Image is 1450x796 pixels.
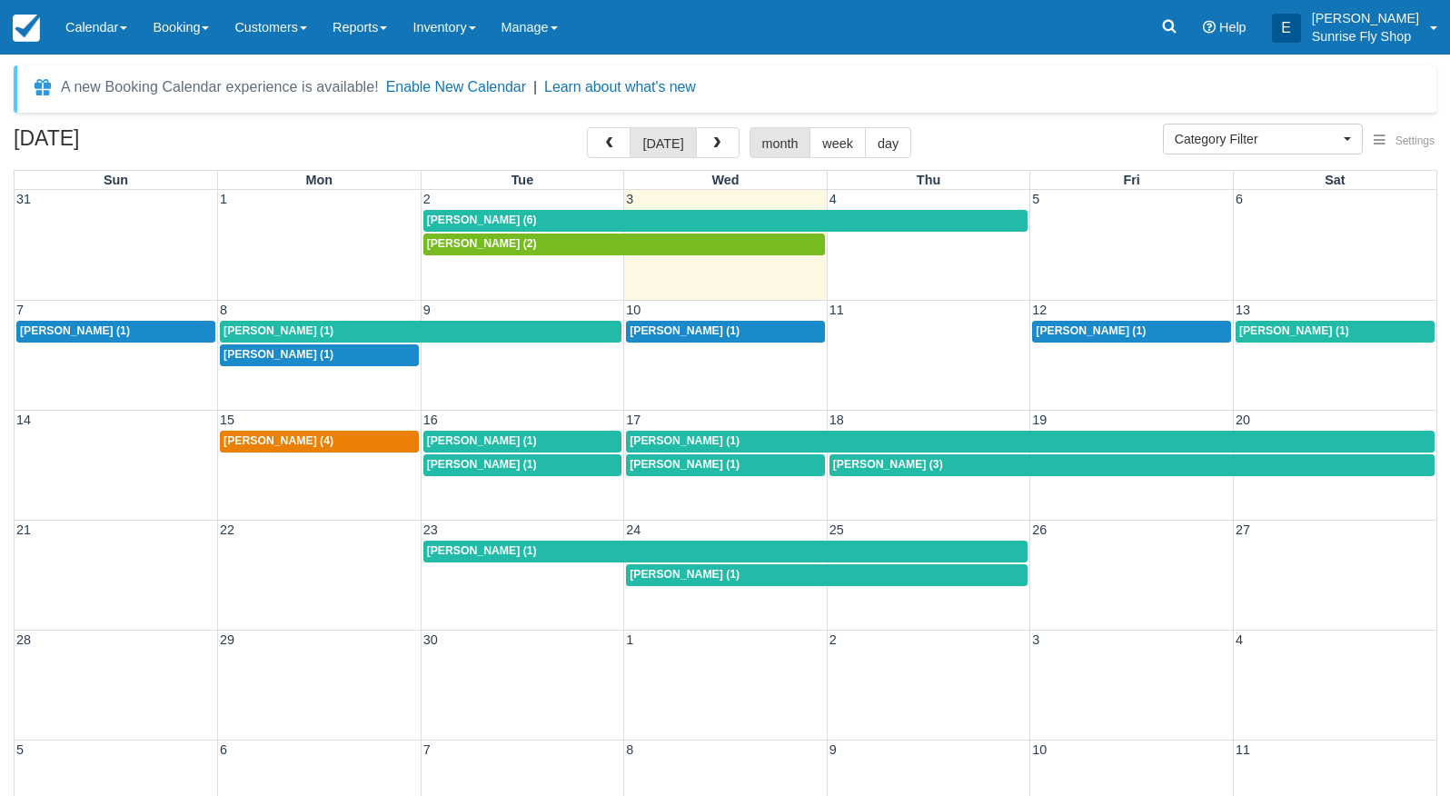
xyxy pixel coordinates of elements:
[386,78,526,96] button: Enable New Calendar
[218,522,236,537] span: 22
[427,214,537,226] span: [PERSON_NAME] (6)
[630,458,740,471] span: [PERSON_NAME] (1)
[218,192,229,206] span: 1
[1030,413,1048,427] span: 19
[828,303,846,317] span: 11
[20,324,130,337] span: [PERSON_NAME] (1)
[14,127,243,161] h2: [DATE]
[828,192,839,206] span: 4
[422,522,440,537] span: 23
[220,321,621,343] a: [PERSON_NAME] (1)
[1234,192,1245,206] span: 6
[917,173,940,187] span: Thu
[422,742,432,757] span: 7
[15,522,33,537] span: 21
[16,321,215,343] a: [PERSON_NAME] (1)
[1234,632,1245,647] span: 4
[15,742,25,757] span: 5
[220,344,419,366] a: [PERSON_NAME] (1)
[544,79,696,95] a: Learn about what's new
[750,127,811,158] button: month
[624,303,642,317] span: 10
[1236,321,1435,343] a: [PERSON_NAME] (1)
[1325,173,1345,187] span: Sat
[1239,324,1349,337] span: [PERSON_NAME] (1)
[1163,124,1363,154] button: Category Filter
[427,544,537,557] span: [PERSON_NAME] (1)
[1123,173,1139,187] span: Fri
[1395,134,1435,147] span: Settings
[306,173,333,187] span: Mon
[511,173,534,187] span: Tue
[1363,128,1445,154] button: Settings
[423,454,622,476] a: [PERSON_NAME] (1)
[630,127,696,158] button: [DATE]
[865,127,911,158] button: day
[533,79,537,95] span: |
[220,431,419,453] a: [PERSON_NAME] (4)
[626,321,825,343] a: [PERSON_NAME] (1)
[218,413,236,427] span: 15
[809,127,866,158] button: week
[1203,21,1216,34] i: Help
[422,632,440,647] span: 30
[1032,321,1231,343] a: [PERSON_NAME] (1)
[1234,303,1252,317] span: 13
[427,434,537,447] span: [PERSON_NAME] (1)
[1219,20,1246,35] span: Help
[1030,742,1048,757] span: 10
[1030,192,1041,206] span: 5
[423,234,825,255] a: [PERSON_NAME] (2)
[223,434,333,447] span: [PERSON_NAME] (4)
[427,458,537,471] span: [PERSON_NAME] (1)
[626,431,1435,453] a: [PERSON_NAME] (1)
[427,237,537,250] span: [PERSON_NAME] (2)
[1312,27,1419,45] p: Sunrise Fly Shop
[218,742,229,757] span: 6
[828,522,846,537] span: 25
[1272,14,1301,43] div: E
[829,454,1435,476] a: [PERSON_NAME] (3)
[223,324,333,337] span: [PERSON_NAME] (1)
[218,632,236,647] span: 29
[626,564,1028,586] a: [PERSON_NAME] (1)
[630,324,740,337] span: [PERSON_NAME] (1)
[828,413,846,427] span: 18
[828,742,839,757] span: 9
[1036,324,1146,337] span: [PERSON_NAME] (1)
[61,76,379,98] div: A new Booking Calendar experience is available!
[104,173,128,187] span: Sun
[624,742,635,757] span: 8
[624,192,635,206] span: 3
[15,413,33,427] span: 14
[630,434,740,447] span: [PERSON_NAME] (1)
[423,541,1028,562] a: [PERSON_NAME] (1)
[630,568,740,581] span: [PERSON_NAME] (1)
[423,210,1028,232] a: [PERSON_NAME] (6)
[423,431,622,453] a: [PERSON_NAME] (1)
[1234,742,1252,757] span: 11
[828,632,839,647] span: 2
[422,413,440,427] span: 16
[624,632,635,647] span: 1
[833,458,943,471] span: [PERSON_NAME] (3)
[15,303,25,317] span: 7
[1030,632,1041,647] span: 3
[1175,130,1339,148] span: Category Filter
[624,413,642,427] span: 17
[13,15,40,42] img: checkfront-main-nav-mini-logo.png
[223,348,333,361] span: [PERSON_NAME] (1)
[15,632,33,647] span: 28
[1234,522,1252,537] span: 27
[1312,9,1419,27] p: [PERSON_NAME]
[422,192,432,206] span: 2
[1030,522,1048,537] span: 26
[626,454,825,476] a: [PERSON_NAME] (1)
[711,173,739,187] span: Wed
[218,303,229,317] span: 8
[1234,413,1252,427] span: 20
[624,522,642,537] span: 24
[422,303,432,317] span: 9
[1030,303,1048,317] span: 12
[15,192,33,206] span: 31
